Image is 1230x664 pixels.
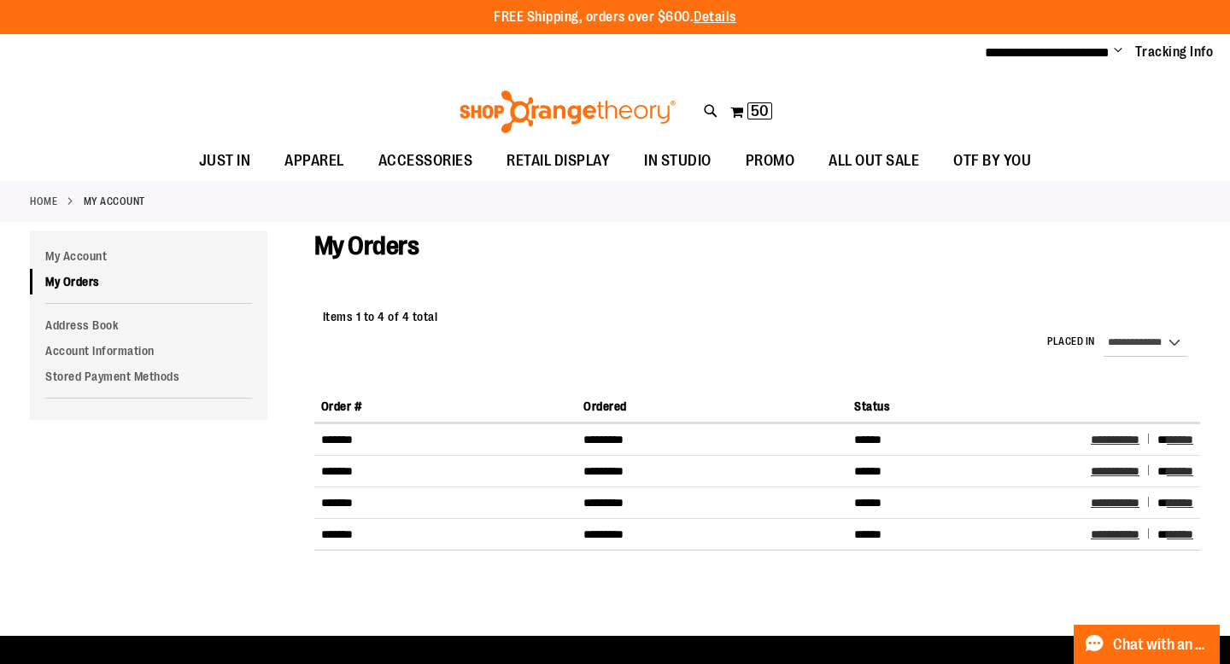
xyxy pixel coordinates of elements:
[1114,44,1122,61] button: Account menu
[378,142,473,180] span: ACCESSORIES
[847,391,1084,422] th: Status
[644,142,712,180] span: IN STUDIO
[494,8,736,27] p: FREE Shipping, orders over $600.
[30,194,57,209] a: Home
[1113,637,1209,653] span: Chat with an Expert
[284,142,344,180] span: APPAREL
[746,142,795,180] span: PROMO
[323,310,438,323] span: Items 1 to 4 of 4 total
[953,142,1031,180] span: OTF BY YOU
[30,364,267,389] a: Stored Payment Methods
[751,102,769,119] span: 50
[507,142,610,180] span: RETAIL DISPLAY
[314,391,577,422] th: Order #
[30,338,267,364] a: Account Information
[84,194,145,209] strong: My Account
[1047,335,1095,349] label: Placed in
[1135,43,1214,61] a: Tracking Info
[457,90,678,133] img: Shop Orangetheory
[30,312,267,338] a: Address Book
[1074,625,1221,664] button: Chat with an Expert
[30,243,267,269] a: My Account
[577,391,847,422] th: Ordered
[30,269,267,294] a: My Orders
[199,142,251,180] span: JUST IN
[314,231,419,260] span: My Orders
[829,142,919,180] span: ALL OUT SALE
[694,9,736,25] a: Details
